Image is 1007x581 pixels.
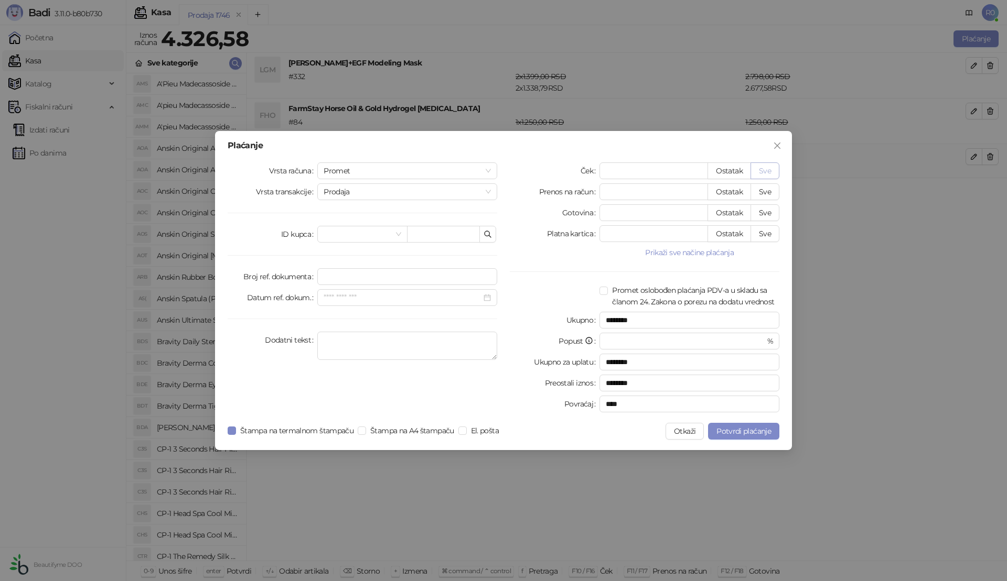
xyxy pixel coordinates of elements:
[666,423,704,440] button: Otkaži
[547,225,599,242] label: Platna kartica
[708,183,751,200] button: Ostatak
[708,162,751,179] button: Ostatak
[256,183,318,200] label: Vrsta transakcije
[269,162,318,179] label: Vrsta računa
[324,163,491,179] span: Promet
[539,183,600,200] label: Prenos na račun
[366,425,458,436] span: Štampa na A4 štampaču
[247,289,318,306] label: Datum ref. dokum.
[564,396,599,412] label: Povraćaj
[228,141,779,150] div: Plaćanje
[751,162,779,179] button: Sve
[265,332,317,348] label: Dodatni tekst
[608,284,779,308] span: Promet oslobođen plaćanja PDV-a u skladu sa članom 24. Zakona o porezu na dodatu vrednost
[236,425,358,436] span: Štampa na termalnom štampaču
[751,225,779,242] button: Sve
[545,375,600,391] label: Preostali iznos
[751,183,779,200] button: Sve
[769,141,786,150] span: Zatvori
[562,204,599,221] label: Gotovina
[606,333,765,349] input: Popust
[317,332,497,360] textarea: Dodatni tekst
[559,333,599,349] label: Popust
[324,184,491,200] span: Prodaja
[773,141,781,150] span: close
[599,246,779,259] button: Prikaži sve načine plaćanja
[534,354,599,370] label: Ukupno za uplatu
[243,268,317,285] label: Broj ref. dokumenta
[324,292,481,303] input: Datum ref. dokum.
[566,312,600,328] label: Ukupno
[751,204,779,221] button: Sve
[467,425,503,436] span: El. pošta
[708,225,751,242] button: Ostatak
[317,268,497,285] input: Broj ref. dokumenta
[281,226,317,243] label: ID kupca
[769,137,786,154] button: Close
[716,426,771,436] span: Potvrdi plaćanje
[708,204,751,221] button: Ostatak
[581,162,599,179] label: Ček
[708,423,779,440] button: Potvrdi plaćanje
